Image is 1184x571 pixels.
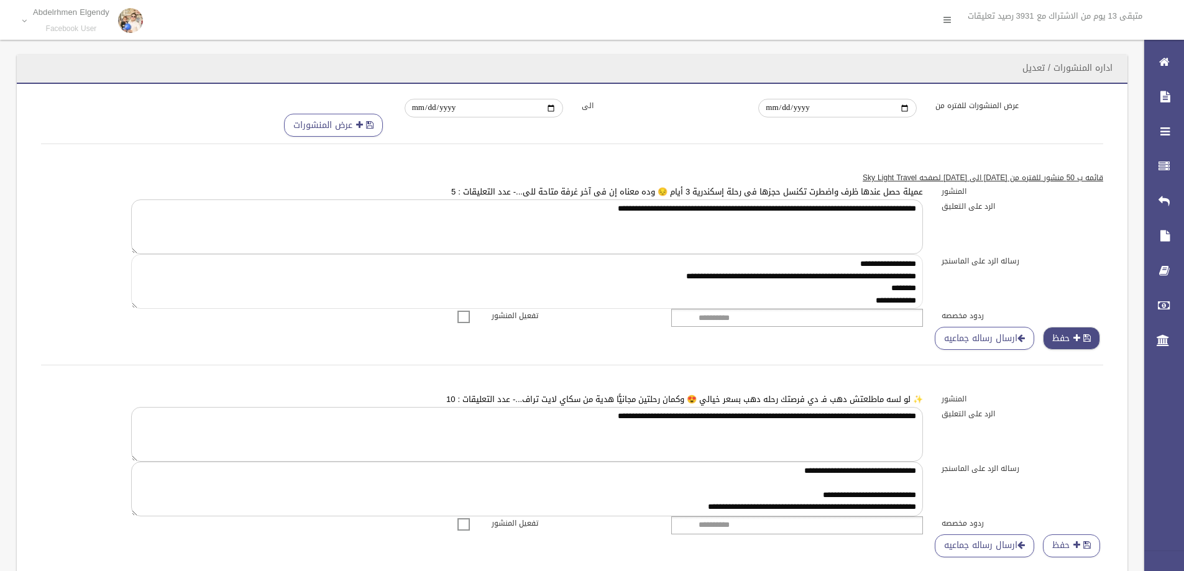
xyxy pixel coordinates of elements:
button: عرض المنشورات [284,114,383,137]
button: حفظ [1043,534,1100,557]
p: Abdelrhmen Elgendy [33,7,109,17]
label: الرد على التعليق [932,199,1113,213]
label: الى [572,99,750,112]
a: عميلة حصل عندها ظرف واضطرت تكنسل حجزها فى رحلة إسكندرية 3 أيام 😔 وده معناه إن فى آخر غرفة متاحة ل... [451,184,923,199]
label: تفعيل المنشور [482,516,663,530]
header: اداره المنشورات / تعديل [1007,56,1127,80]
label: رساله الرد على الماسنجر [932,254,1113,268]
u: قائمه ب 50 منشور للفتره من [DATE] الى [DATE] لصفحه Sky Light Travel [863,171,1103,185]
label: تفعيل المنشور [482,309,663,322]
a: ارسال رساله جماعيه [935,534,1034,557]
label: المنشور [932,185,1113,198]
a: ارسال رساله جماعيه [935,327,1034,350]
label: عرض المنشورات للفتره من [926,99,1103,112]
label: ردود مخصصه [932,309,1113,322]
small: Facebook User [33,24,109,34]
label: ردود مخصصه [932,516,1113,530]
a: ✨ لو لسه ماطلعتش دهب فـ دي فرصتك رحله دهب بسعر خيالي 😍 وكمان رحلتين مجانيًّا هدية من سكاي لايت تر... [446,391,923,407]
label: رساله الرد على الماسنجر [932,462,1113,475]
label: الرد على التعليق [932,407,1113,421]
label: المنشور [932,392,1113,406]
button: حفظ [1043,327,1100,350]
